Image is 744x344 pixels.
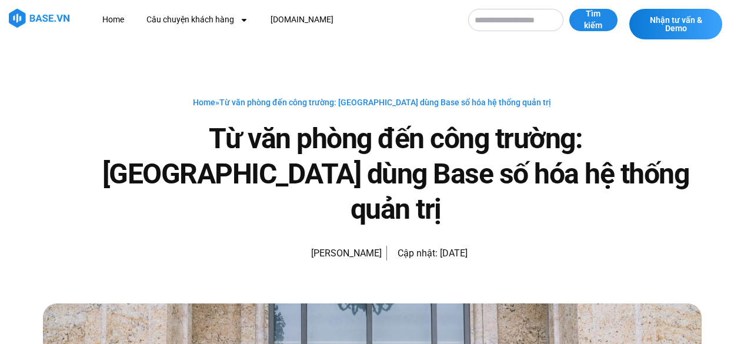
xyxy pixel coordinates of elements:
span: Nhận tư vấn & Demo [641,16,710,32]
a: Home [94,9,133,31]
h1: Từ văn phòng đến công trường: [GEOGRAPHIC_DATA] dùng Base số hóa hệ thống quản trị [90,121,702,227]
time: [DATE] [440,248,468,259]
a: Home [193,98,215,107]
span: » [193,98,551,107]
a: [DOMAIN_NAME] [262,9,342,31]
a: Câu chuyện khách hàng [138,9,257,31]
span: Cập nhật: [398,248,438,259]
span: [PERSON_NAME] [305,245,382,262]
span: Từ văn phòng đến công trường: [GEOGRAPHIC_DATA] dùng Base số hóa hệ thống quản trị [219,98,551,107]
span: Tìm kiếm [581,8,606,31]
a: Nhận tư vấn & Demo [629,9,722,39]
button: Tìm kiếm [569,9,618,31]
a: Picture of Đoàn Đức [PERSON_NAME] [277,239,382,268]
nav: Menu [94,9,457,31]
